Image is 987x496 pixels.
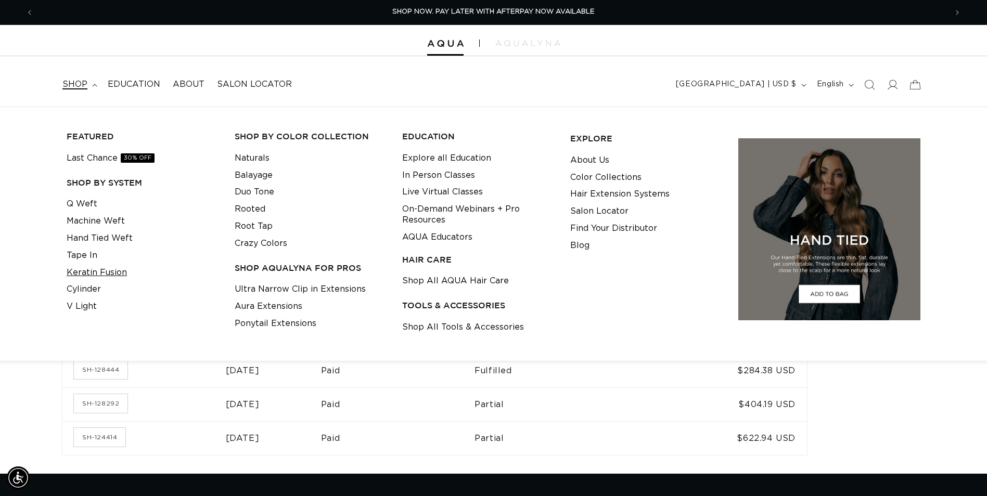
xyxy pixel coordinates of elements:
[121,153,155,163] span: 30% OFF
[570,203,629,220] a: Salon Locator
[74,394,127,413] a: Order number SH-128292
[235,281,366,298] a: Ultra Narrow Clip in Extensions
[56,73,101,96] summary: shop
[67,131,219,142] h3: FEATURED
[235,218,273,235] a: Root Tap
[321,387,475,421] td: Paid
[235,131,387,142] h3: Shop by Color Collection
[402,272,509,290] a: Shop All AQUA Hair Care
[402,229,472,246] a: AQUA Educators
[67,177,219,188] h3: SHOP BY SYSTEM
[67,213,125,230] a: Machine Weft
[101,73,166,96] a: Education
[235,184,274,201] a: Duo Tone
[475,387,659,421] td: Partial
[402,201,554,229] a: On-Demand Webinars + Pro Resources
[67,195,97,213] a: Q Weft
[495,40,560,46] img: aqualyna.com
[67,230,133,247] a: Hand Tied Weft
[402,254,554,265] h3: HAIR CARE
[402,150,491,167] a: Explore all Education
[570,133,722,144] h3: EXPLORE
[235,150,270,167] a: Naturals
[427,40,464,47] img: Aqua Hair Extensions
[74,360,127,379] a: Order number SH-128444
[321,421,475,455] td: Paid
[935,446,987,496] iframe: Chat Widget
[226,367,260,375] time: [DATE]
[475,421,659,455] td: Partial
[570,237,589,254] a: Blog
[67,281,101,298] a: Cylinder
[321,354,475,387] td: Paid
[402,300,554,311] h3: TOOLS & ACCESSORIES
[226,400,260,409] time: [DATE]
[67,150,155,167] a: Last Chance30% OFF
[108,79,160,90] span: Education
[811,75,858,95] button: English
[173,79,204,90] span: About
[570,186,670,203] a: Hair Extension Systems
[67,298,97,315] a: V Light
[402,167,475,184] a: In Person Classes
[217,79,292,90] span: Salon Locator
[235,235,287,252] a: Crazy Colors
[402,319,524,336] a: Shop All Tools & Accessories
[570,169,642,186] a: Color Collections
[235,263,387,273] h3: Shop AquaLyna for Pros
[62,79,87,90] span: shop
[659,387,807,421] td: $404.19 USD
[402,184,483,201] a: Live Virtual Classes
[570,220,657,237] a: Find Your Distributor
[659,354,807,387] td: $284.38 USD
[570,152,609,169] a: About Us
[670,75,811,95] button: [GEOGRAPHIC_DATA] | USD $
[235,298,302,315] a: Aura Extensions
[946,3,969,22] button: Next announcement
[166,73,211,96] a: About
[226,434,260,442] time: [DATE]
[392,8,595,15] span: SHOP NOW. PAY LATER WITH AFTERPAY NOW AVAILABLE
[235,315,316,332] a: Ponytail Extensions
[67,247,97,264] a: Tape In
[235,201,265,218] a: Rooted
[235,167,273,184] a: Balayage
[659,421,807,455] td: $622.94 USD
[74,428,125,447] a: Order number SH-124414
[817,79,844,90] span: English
[402,131,554,142] h3: EDUCATION
[7,466,30,489] div: Accessibility Menu
[18,3,41,22] button: Previous announcement
[67,264,127,281] a: Keratin Fusion
[676,79,797,90] span: [GEOGRAPHIC_DATA] | USD $
[858,73,881,96] summary: Search
[475,354,659,387] td: Fulfilled
[211,73,298,96] a: Salon Locator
